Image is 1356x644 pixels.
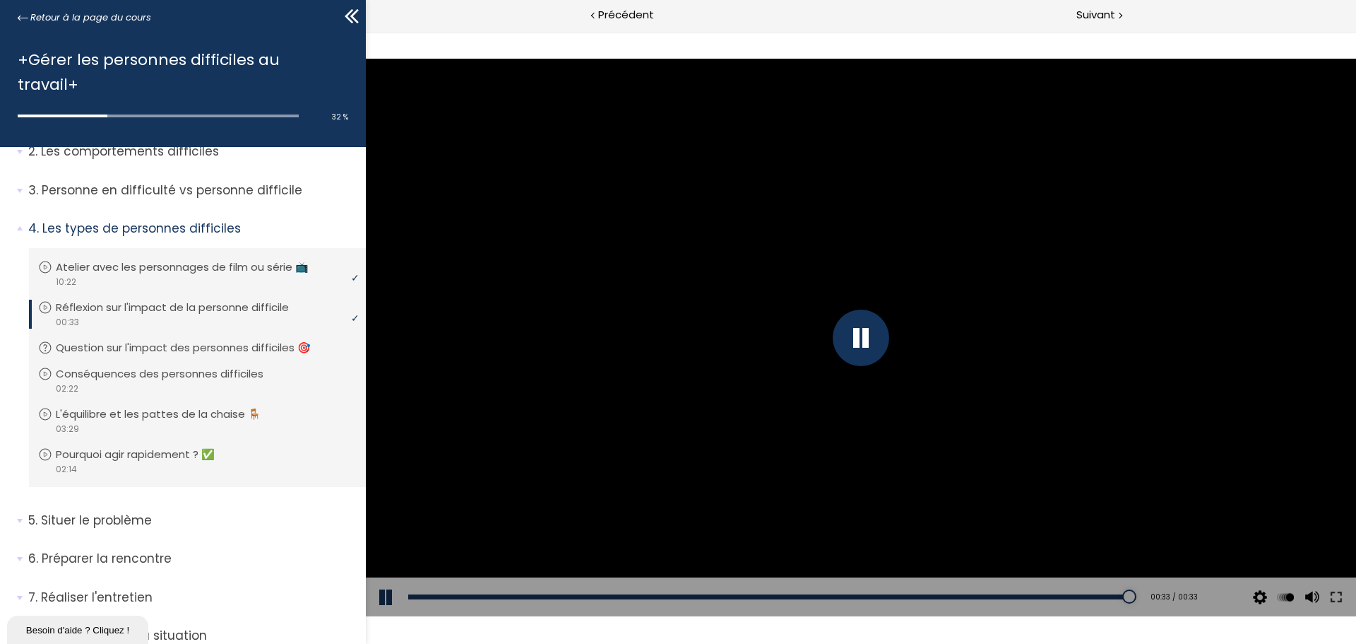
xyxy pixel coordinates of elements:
span: Précédent [598,6,654,24]
iframe: chat widget [7,613,151,644]
span: 00:33 [55,316,79,329]
button: Video quality [884,546,905,586]
div: Modifier la vitesse de lecture [907,546,932,586]
span: 32 % [332,112,348,122]
p: Situer le problème [28,512,355,529]
p: Atelier avec les personnages de film ou série 📺 [56,259,330,275]
div: 00:33 / 00:33 [778,560,832,572]
span: 4. [28,220,39,238]
span: Suivant [1076,6,1115,24]
p: Préparer la rencontre [28,550,355,568]
p: Personne en difficulté vs personne difficile [28,182,355,199]
p: Question sur l'impact des personnes difficiles 🎯 [56,340,332,356]
span: 10:22 [55,276,76,288]
span: 7. [28,589,37,607]
a: Retour à la page du cours [18,10,151,25]
button: Volume [934,546,956,586]
span: 5. [28,512,37,529]
span: Retour à la page du cours [30,10,151,25]
p: Réaliser l'entretien [28,589,355,607]
p: Réflexion sur l'impact de la personne difficile [56,300,310,315]
span: 6. [28,550,38,568]
h1: +Gérer les personnes difficiles au travail+ [18,47,341,97]
button: Play back rate [909,546,930,586]
p: Les comportements difficiles [28,143,355,160]
p: Les types de personnes difficiles [28,220,355,238]
span: 2. [28,143,37,160]
span: 3. [28,182,38,199]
